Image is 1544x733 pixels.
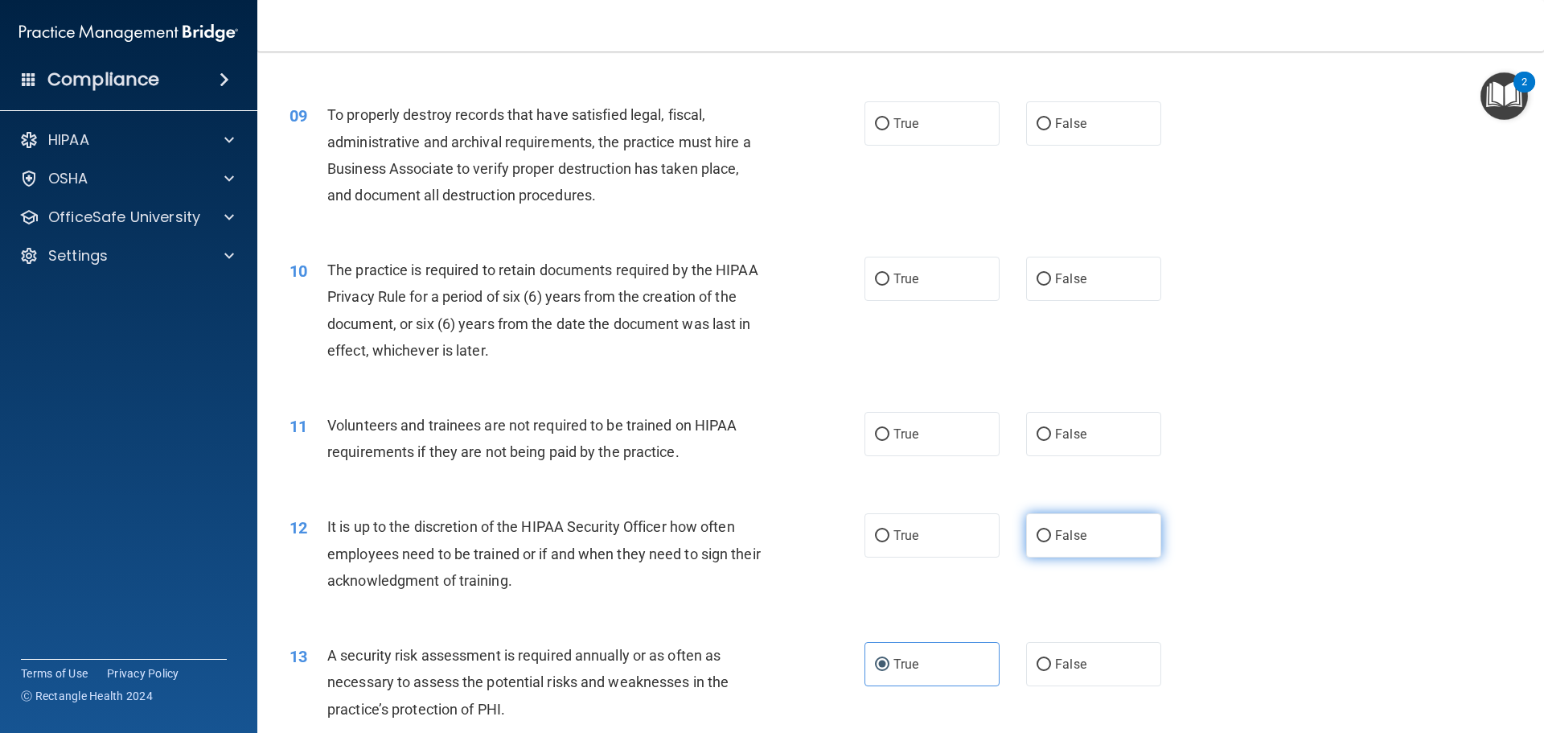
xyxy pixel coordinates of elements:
[1480,72,1528,120] button: Open Resource Center, 2 new notifications
[327,647,729,717] span: A security risk assessment is required annually or as often as necessary to assess the potential ...
[289,417,307,436] span: 11
[1037,429,1051,441] input: False
[1037,118,1051,130] input: False
[1037,530,1051,542] input: False
[107,665,179,682] a: Privacy Policy
[1037,274,1051,286] input: False
[1055,271,1086,286] span: False
[893,528,918,543] span: True
[21,665,88,682] a: Terms of Use
[875,274,889,286] input: True
[19,246,234,266] a: Settings
[48,208,200,227] p: OfficeSafe University
[289,106,307,126] span: 09
[1055,657,1086,672] span: False
[875,530,889,542] input: True
[289,518,307,537] span: 12
[48,130,89,150] p: HIPAA
[19,169,234,188] a: OSHA
[47,68,159,91] h4: Compliance
[893,271,918,286] span: True
[1055,528,1086,543] span: False
[1521,82,1527,103] div: 2
[48,246,108,266] p: Settings
[875,659,889,671] input: True
[327,518,761,588] span: It is up to the discretion of the HIPAA Security Officer how often employees need to be trained o...
[1037,659,1051,671] input: False
[327,261,758,359] span: The practice is required to retain documents required by the HIPAA Privacy Rule for a period of s...
[1055,116,1086,131] span: False
[327,417,737,460] span: Volunteers and trainees are not required to be trained on HIPAA requirements if they are not bein...
[327,106,751,204] span: To properly destroy records that have satisfied legal, fiscal, administrative and archival requir...
[289,261,307,281] span: 10
[21,688,153,704] span: Ⓒ Rectangle Health 2024
[893,657,918,672] span: True
[893,116,918,131] span: True
[1055,426,1086,442] span: False
[19,130,234,150] a: HIPAA
[289,647,307,666] span: 13
[893,426,918,442] span: True
[19,208,234,227] a: OfficeSafe University
[48,169,88,188] p: OSHA
[875,118,889,130] input: True
[875,429,889,441] input: True
[19,17,238,49] img: PMB logo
